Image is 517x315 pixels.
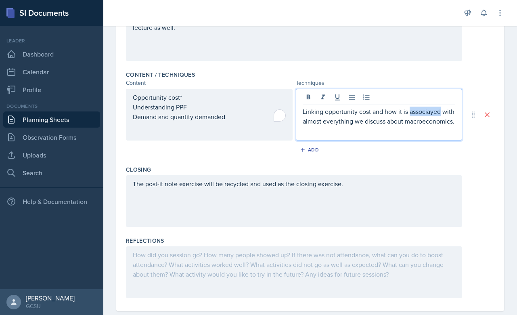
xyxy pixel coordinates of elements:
[3,147,100,163] a: Uploads
[3,37,100,44] div: Leader
[296,79,463,87] div: Techniques
[3,165,100,181] a: Search
[3,82,100,98] a: Profile
[3,193,100,210] div: Help & Documentation
[133,92,286,122] div: To enrich screen reader interactions, please activate Accessibility in Grammarly extension settings
[303,107,456,126] p: Linking opportunity cost and how it is associayed with almost everything we discuss about macroec...
[3,46,100,62] a: Dashboard
[297,144,323,156] button: Add
[126,79,293,87] div: Content
[126,71,195,79] label: Content / Techniques
[126,237,164,245] label: Reflections
[3,64,100,80] a: Calendar
[26,302,75,310] div: GCSU
[133,102,286,112] p: Understanding PPF
[3,103,100,110] div: Documents
[133,179,455,189] p: The post-it note exercise will be recycled and used as the closing exercise.
[301,147,319,153] div: Add
[26,294,75,302] div: [PERSON_NAME]
[133,92,286,102] p: Opportunity cost*
[126,166,151,174] label: Closing
[3,111,100,128] a: Planning Sheets
[3,129,100,145] a: Observation Forms
[133,112,286,122] p: Demand and quantity demanded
